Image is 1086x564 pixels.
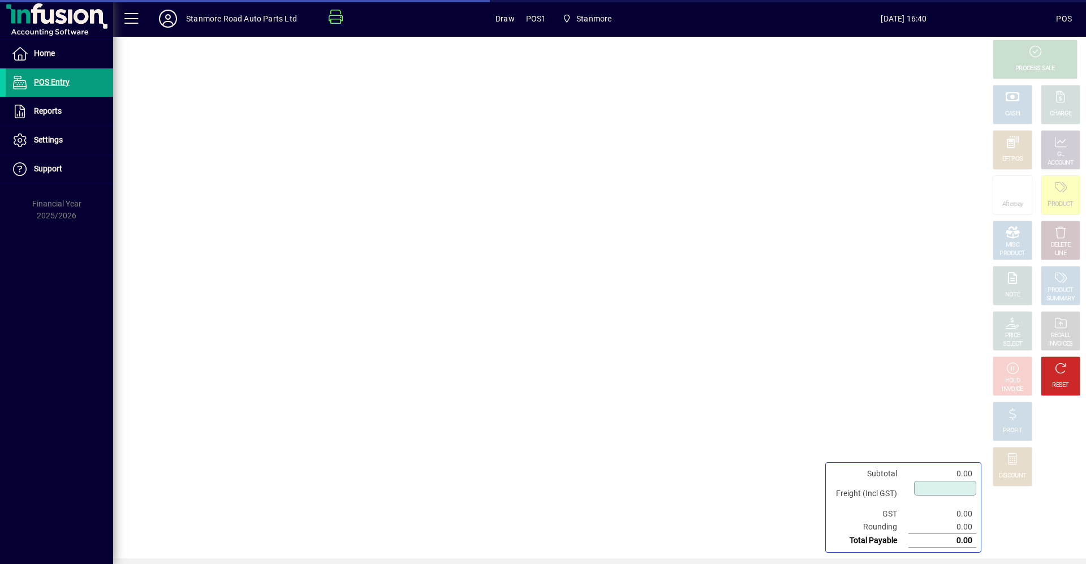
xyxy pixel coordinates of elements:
[1015,64,1055,73] div: PROCESS SALE
[1048,159,1074,167] div: ACCOUNT
[1048,340,1072,348] div: INVOICES
[908,520,976,534] td: 0.00
[1005,110,1020,118] div: CASH
[576,10,611,28] span: Stanmore
[830,534,908,548] td: Total Payable
[908,467,976,480] td: 0.00
[999,472,1026,480] div: DISCOUNT
[1050,110,1072,118] div: CHARGE
[1003,340,1023,348] div: SELECT
[186,10,297,28] div: Stanmore Road Auto Parts Ltd
[6,40,113,68] a: Home
[1056,10,1072,28] div: POS
[1051,241,1070,249] div: DELETE
[34,106,62,115] span: Reports
[6,126,113,154] a: Settings
[558,8,617,29] span: Stanmore
[1002,200,1023,209] div: Afterpay
[1048,286,1073,295] div: PRODUCT
[150,8,186,29] button: Profile
[495,10,515,28] span: Draw
[830,520,908,534] td: Rounding
[1005,377,1020,385] div: HOLD
[1005,331,1020,340] div: PRICE
[6,97,113,126] a: Reports
[830,507,908,520] td: GST
[1005,291,1020,299] div: NOTE
[1046,295,1075,303] div: SUMMARY
[1051,331,1071,340] div: RECALL
[1003,427,1022,435] div: PROFIT
[999,249,1025,258] div: PRODUCT
[908,507,976,520] td: 0.00
[751,10,1056,28] span: [DATE] 16:40
[1052,381,1069,390] div: RESET
[1006,241,1019,249] div: MISC
[1002,155,1023,163] div: EFTPOS
[526,10,546,28] span: POS1
[1057,150,1065,159] div: GL
[34,135,63,144] span: Settings
[1055,249,1066,258] div: LINE
[34,49,55,58] span: Home
[34,78,70,87] span: POS Entry
[6,155,113,183] a: Support
[1048,200,1073,209] div: PRODUCT
[34,164,62,173] span: Support
[830,467,908,480] td: Subtotal
[830,480,908,507] td: Freight (Incl GST)
[1002,385,1023,394] div: INVOICE
[908,534,976,548] td: 0.00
